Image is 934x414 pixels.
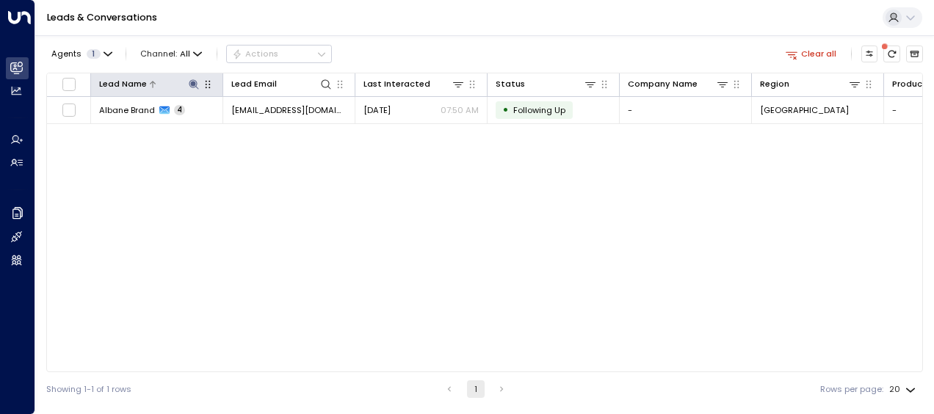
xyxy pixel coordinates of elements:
[760,104,849,116] span: London
[781,46,841,62] button: Clear all
[620,97,752,123] td: -
[363,77,430,91] div: Last Interacted
[136,46,207,62] span: Channel:
[906,46,923,62] button: Archived Leads
[232,48,278,59] div: Actions
[760,77,861,91] div: Region
[226,45,332,62] div: Button group with a nested menu
[628,77,698,91] div: Company Name
[174,105,185,115] span: 4
[363,104,391,116] span: Sep 03, 2025
[363,77,465,91] div: Last Interacted
[99,104,155,116] span: Albane Brand
[46,46,116,62] button: Agents1
[62,103,76,117] span: Toggle select row
[760,77,789,91] div: Region
[99,77,147,91] div: Lead Name
[62,77,76,92] span: Toggle select all
[441,104,479,116] p: 07:50 AM
[226,45,332,62] button: Actions
[889,380,919,399] div: 20
[231,77,333,91] div: Lead Email
[628,77,729,91] div: Company Name
[87,49,101,59] span: 1
[513,104,565,116] span: Following Up
[861,46,878,62] button: Customize
[820,383,883,396] label: Rows per page:
[180,49,190,59] span: All
[231,77,277,91] div: Lead Email
[136,46,207,62] button: Channel:All
[467,380,485,398] button: page 1
[47,11,157,23] a: Leads & Conversations
[883,46,900,62] span: There are new threads available. Refresh the grid to view the latest updates.
[99,77,200,91] div: Lead Name
[496,77,525,91] div: Status
[496,77,597,91] div: Status
[892,77,927,91] div: Product
[231,104,347,116] span: bonjour@albanebrand.photography
[46,383,131,396] div: Showing 1-1 of 1 rows
[440,380,511,398] nav: pagination navigation
[51,50,82,58] span: Agents
[502,100,509,120] div: •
